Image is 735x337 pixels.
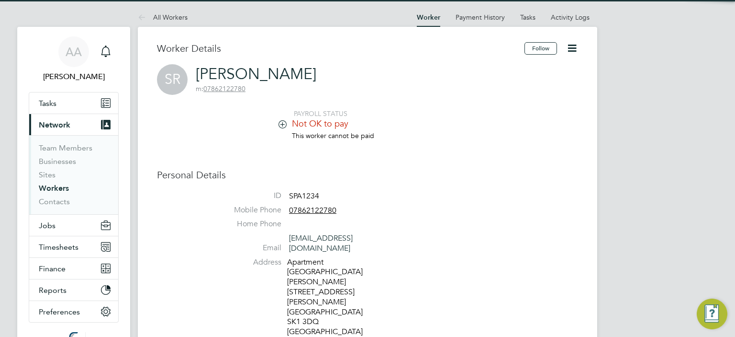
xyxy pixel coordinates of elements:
a: Tasks [520,13,535,22]
span: Tasks [39,99,56,108]
span: Finance [39,264,66,273]
div: Apartment [GEOGRAPHIC_DATA][PERSON_NAME] [STREET_ADDRESS][PERSON_NAME] [GEOGRAPHIC_DATA] SK1 3DQ ... [287,257,378,337]
label: Email [214,243,281,253]
button: Network [29,114,118,135]
span: Preferences [39,307,80,316]
label: Mobile Phone [214,205,281,215]
a: Payment History [456,13,505,22]
a: Sites [39,170,56,179]
button: Timesheets [29,236,118,257]
h3: Worker Details [157,42,524,55]
button: Follow [524,42,557,55]
span: m: [196,84,203,93]
a: Activity Logs [551,13,590,22]
span: AA [66,46,82,58]
span: SPA1234 [289,191,319,201]
label: ID [214,191,281,201]
span: Jobs [39,221,56,230]
button: Engage Resource Center [697,299,727,329]
label: Home Phone [214,219,281,229]
a: Contacts [39,197,70,206]
button: Preferences [29,301,118,322]
tcxspan: Call 07862122780 via 3CX [203,84,245,93]
span: Timesheets [39,243,78,252]
a: [EMAIL_ADDRESS][DOMAIN_NAME] [289,233,353,253]
a: Tasks [29,93,118,114]
button: Reports [29,279,118,301]
a: Team Members [39,143,92,152]
a: Workers [39,184,69,193]
span: Network [39,120,70,129]
tcxspan: Call 07862122780 via 3CX [289,206,336,215]
label: Address [214,257,281,267]
span: Not OK to pay [292,118,348,129]
span: SR [157,64,188,95]
span: Afzal Ahmed [29,71,119,82]
span: This worker cannot be paid [292,131,374,140]
span: PAYROLL STATUS [294,109,347,118]
div: Network [29,135,118,214]
h3: Personal Details [157,169,578,181]
a: All Workers [138,13,188,22]
a: Businesses [39,157,76,166]
span: Reports [39,286,67,295]
button: Jobs [29,215,118,236]
a: Worker [417,13,440,22]
a: AA[PERSON_NAME] [29,36,119,82]
button: Finance [29,258,118,279]
a: [PERSON_NAME] [196,65,316,83]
